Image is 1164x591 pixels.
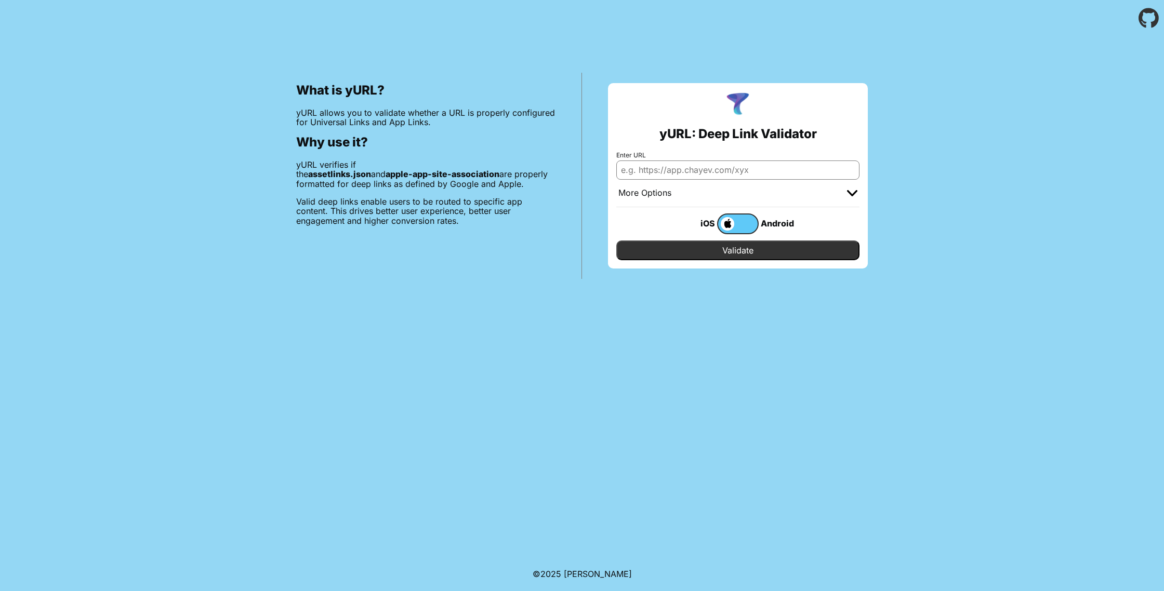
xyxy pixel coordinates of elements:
[659,127,817,141] h2: yURL: Deep Link Validator
[296,160,555,189] p: yURL verifies if the and are properly formatted for deep links as defined by Google and Apple.
[616,160,859,179] input: e.g. https://app.chayev.com/xyx
[533,557,632,591] footer: ©
[616,240,859,260] input: Validate
[308,169,371,179] b: assetlinks.json
[847,190,857,196] img: chevron
[296,83,555,98] h2: What is yURL?
[564,569,632,579] a: Michael Ibragimchayev's Personal Site
[540,569,561,579] span: 2025
[759,217,800,230] div: Android
[676,217,717,230] div: iOS
[386,169,499,179] b: apple-app-site-association
[296,108,555,127] p: yURL allows you to validate whether a URL is properly configured for Universal Links and App Links.
[618,188,671,198] div: More Options
[724,91,751,118] img: yURL Logo
[616,152,859,159] label: Enter URL
[296,135,555,150] h2: Why use it?
[296,197,555,225] p: Valid deep links enable users to be routed to specific app content. This drives better user exper...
